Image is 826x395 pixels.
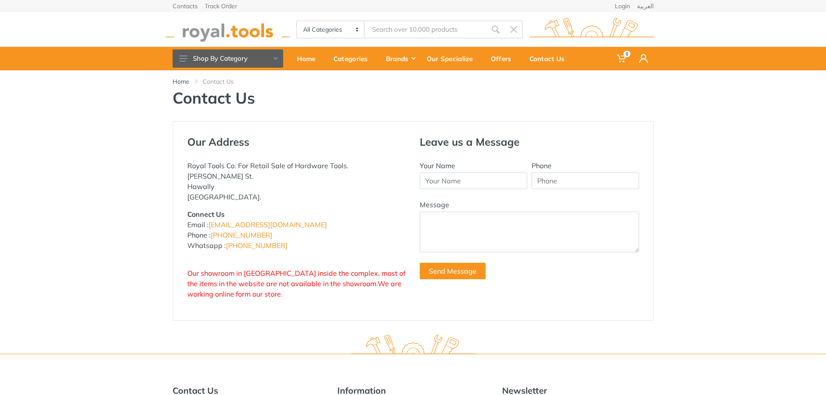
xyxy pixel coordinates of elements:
input: Site search [365,20,486,39]
p: Email : Phone : Whatsapp : [187,209,407,251]
h1: Contact Us [173,88,654,107]
div: Offers [485,49,523,68]
p: Royal Tools Co. For Retail Sale of Hardware Tools. [PERSON_NAME] St. Hawally [GEOGRAPHIC_DATA]. [187,160,407,202]
a: Our Specialize [421,47,485,70]
a: 0 [611,47,633,70]
li: Contact Us [202,77,247,86]
div: Home [291,49,327,68]
nav: breadcrumb [173,77,654,86]
div: Categories [327,49,380,68]
input: Your Name [420,173,527,189]
a: Home [173,77,189,86]
label: Phone [532,160,552,171]
div: Brands [380,49,421,68]
select: Category [297,21,365,38]
span: 0 [624,51,630,57]
img: royal.tools Logo [166,18,290,42]
span: Our showroom in [GEOGRAPHIC_DATA] inside the complex, most of the items in the website are not av... [187,269,405,298]
label: Your Name [420,160,455,171]
img: royal.tools Logo [529,18,654,42]
a: Categories [327,47,380,70]
a: Home [291,47,327,70]
a: Contacts [173,3,198,9]
label: Message [420,199,449,210]
a: [PHONE_NUMBER] [226,241,287,250]
a: Track Order [205,3,237,9]
a: [PHONE_NUMBER] [211,231,272,239]
a: [EMAIL_ADDRESS][DOMAIN_NAME] [209,220,327,229]
a: Contact Us [523,47,577,70]
button: Shop By Category [173,49,283,68]
a: العربية [637,3,654,9]
button: Send Message [420,263,486,279]
div: Contact Us [523,49,577,68]
strong: Connect Us [187,210,225,219]
h4: Our Address [187,136,407,148]
img: royal.tools Logo [351,335,475,359]
a: Login [615,3,630,9]
h4: Leave us a Message [420,136,639,148]
div: Our Specialize [421,49,485,68]
input: Phone [532,173,639,189]
a: Offers [485,47,523,70]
